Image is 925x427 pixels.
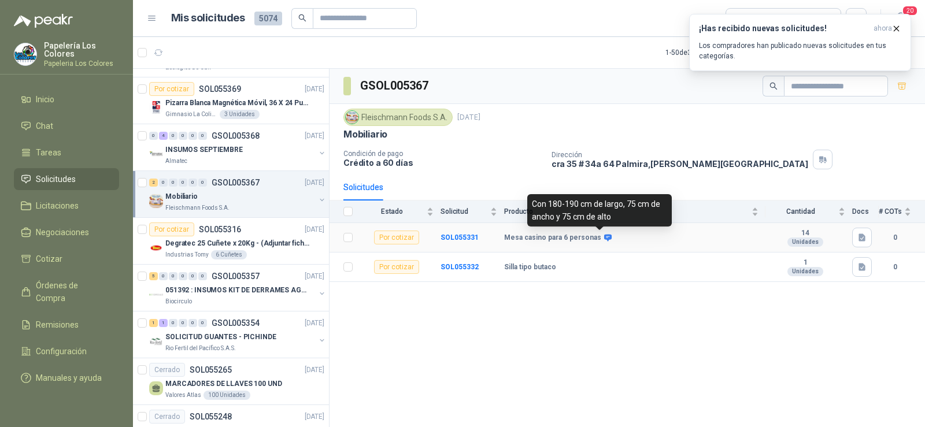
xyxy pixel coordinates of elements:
p: SOL055369 [199,85,241,93]
p: GSOL005357 [212,272,260,280]
a: Negociaciones [14,221,119,243]
span: Estado [360,207,424,216]
p: Biocirculo [165,297,192,306]
p: 051392 : INSUMOS KIT DE DERRAMES AGOSTO 2025 [165,285,309,296]
p: Condición de pago [343,150,542,158]
span: Producto [504,207,749,216]
p: [DATE] [305,131,324,142]
p: Mobiliario [343,128,387,140]
p: Degratec 25 Cuñete x 20Kg - (Adjuntar ficha técnica) [165,238,309,249]
button: ¡Has recibido nuevas solicitudes!ahora Los compradores han publicado nuevas solicitudes en tus ca... [689,14,911,71]
p: Dirección [552,151,809,159]
p: Crédito a 60 días [343,158,542,168]
img: Company Logo [149,194,163,208]
b: 0 [879,232,911,243]
div: 1 [159,319,168,327]
div: 2 [149,179,158,187]
p: GSOL005367 [212,179,260,187]
button: 20 [890,8,911,29]
div: 0 [169,179,177,187]
span: Chat [36,120,53,132]
span: Cotizar [36,253,62,265]
div: 3 Unidades [220,110,260,119]
p: cra 35 # 34a 64 Palmira , [PERSON_NAME][GEOGRAPHIC_DATA] [552,159,809,169]
p: Los compradores han publicado nuevas solicitudes en tus categorías. [699,40,901,61]
span: Configuración [36,345,87,358]
div: Por cotizar [374,260,419,274]
div: 6 Cuñetes [211,250,247,259]
p: [DATE] [305,271,324,282]
span: Remisiones [36,318,79,331]
h1: Mis solicitudes [171,10,245,27]
span: Licitaciones [36,199,79,212]
p: Rio Fertil del Pacífico S.A.S. [165,344,236,353]
a: Chat [14,115,119,137]
div: 0 [169,272,177,280]
div: 0 [188,319,197,327]
b: SOL055332 [441,263,479,271]
a: Manuales y ayuda [14,367,119,389]
span: search [769,82,778,90]
p: Industrias Tomy [165,250,209,259]
a: Inicio [14,88,119,110]
div: 0 [179,319,187,327]
p: Papelería Los Colores [44,42,119,58]
div: 0 [188,272,197,280]
a: Órdenes de Compra [14,274,119,309]
p: Fleischmann Foods S.A. [165,203,230,213]
div: 0 [188,179,197,187]
div: 0 [198,132,207,140]
div: Unidades [787,267,823,276]
span: Solicitudes [36,173,76,185]
h3: ¡Has recibido nuevas solicitudes! [699,24,869,34]
div: 5 [149,272,158,280]
th: Producto [504,200,765,223]
p: Papeleria Los Colores [44,60,119,67]
p: Almatec [165,157,187,166]
a: 2 0 0 0 0 0 GSOL005367[DATE] Company LogoMobiliarioFleischmann Foods S.A. [149,176,327,213]
div: 0 [188,132,197,140]
p: Valores Atlas [165,391,201,400]
p: [DATE] [305,84,324,95]
div: 0 [159,272,168,280]
th: Estado [360,200,441,223]
span: # COTs [879,207,902,216]
div: 0 [179,179,187,187]
a: 1 1 0 0 0 0 GSOL005354[DATE] Company LogoSOLICITUD GUANTES - PICHINDERio Fertil del Pacífico S.A.S. [149,316,327,353]
th: Cantidad [765,200,852,223]
span: Cantidad [765,207,836,216]
img: Company Logo [149,335,163,348]
div: Fleischmann Foods S.A. [343,109,453,126]
span: Órdenes de Compra [36,279,108,305]
span: Manuales y ayuda [36,372,102,384]
div: 0 [149,132,158,140]
span: 5074 [254,12,282,25]
div: Por cotizar [149,222,194,236]
a: Licitaciones [14,195,119,217]
img: Company Logo [149,241,163,255]
a: Remisiones [14,314,119,336]
div: Cerrado [149,410,185,424]
p: INSUMOS SEPTIEMBRE [165,144,243,155]
div: 0 [169,132,177,140]
div: 1 [149,319,158,327]
th: # COTs [879,200,925,223]
span: Negociaciones [36,226,89,239]
p: [DATE] [305,365,324,376]
img: Company Logo [149,147,163,161]
p: MARCADORES DE LLAVES 100 UND [165,378,282,389]
div: 4 [159,132,168,140]
p: GSOL005368 [212,132,260,140]
img: Logo peakr [14,14,73,28]
b: 1 [765,258,845,268]
span: ahora [874,24,892,34]
a: Por cotizarSOL055316[DATE] Company LogoDegratec 25 Cuñete x 20Kg - (Adjuntar ficha técnica)Indust... [133,218,329,265]
span: Inicio [36,93,54,106]
div: Por cotizar [374,231,419,244]
div: 0 [179,132,187,140]
p: SOLICITUD GUANTES - PICHINDE [165,332,276,343]
div: Por cotizar [149,82,194,96]
p: Pizarra Blanca Magnética Móvil, 36 X 24 Pulgadas, Dob [165,98,309,109]
span: 20 [902,5,918,16]
th: Solicitud [441,200,504,223]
